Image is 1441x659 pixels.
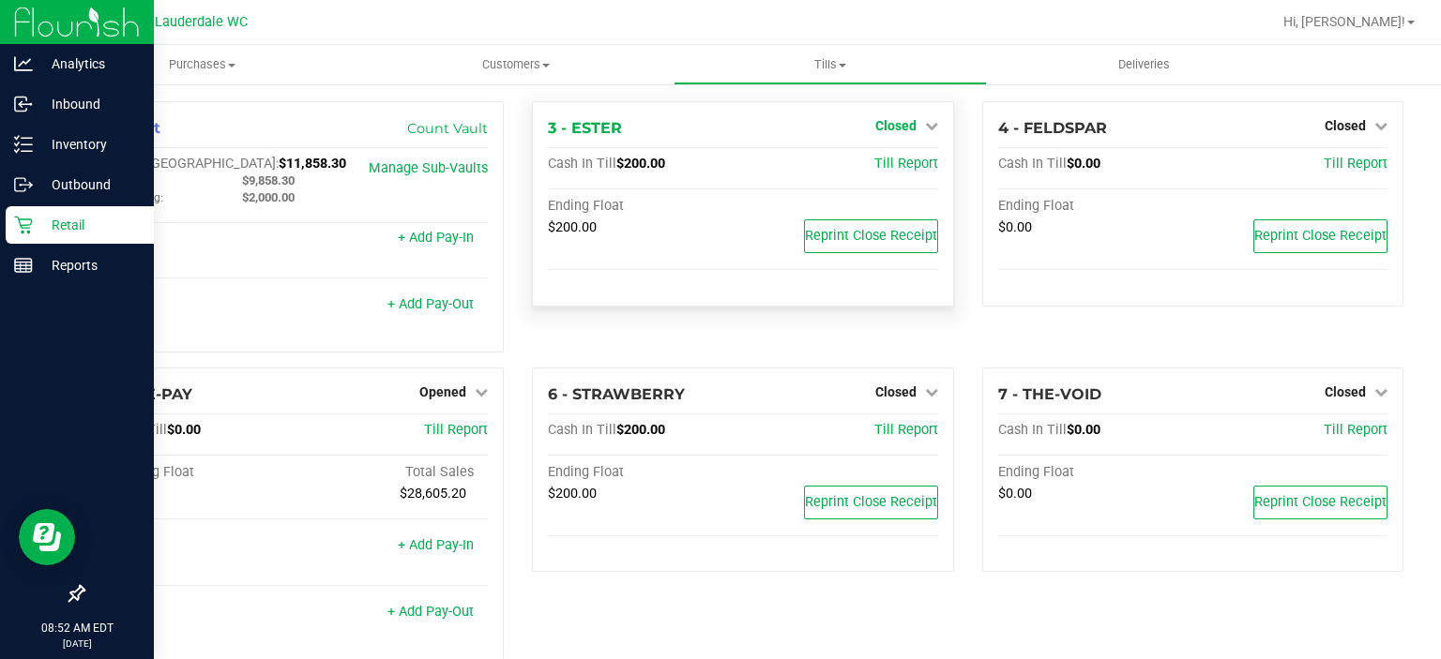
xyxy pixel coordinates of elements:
[99,606,294,622] div: Pay-Outs
[875,384,917,399] span: Closed
[998,422,1067,438] span: Cash In Till
[387,296,474,312] a: + Add Pay-Out
[675,56,987,73] span: Tills
[360,56,673,73] span: Customers
[548,385,685,403] span: 6 - STRAWBERRY
[294,464,489,481] div: Total Sales
[135,14,248,30] span: Ft. Lauderdale WC
[14,135,33,154] inline-svg: Inventory
[14,95,33,113] inline-svg: Inbound
[548,198,743,215] div: Ending Float
[33,133,145,156] p: Inventory
[387,604,474,620] a: + Add Pay-Out
[548,464,743,481] div: Ending Float
[805,228,937,244] span: Reprint Close Receipt
[548,219,597,235] span: $200.00
[99,298,294,315] div: Pay-Outs
[33,254,145,277] p: Reports
[616,422,665,438] span: $200.00
[45,56,359,73] span: Purchases
[998,464,1193,481] div: Ending Float
[242,173,295,187] span: $9,858.30
[1325,384,1366,399] span: Closed
[33,52,145,75] p: Analytics
[8,637,145,651] p: [DATE]
[998,486,1032,502] span: $0.00
[1253,219,1388,253] button: Reprint Close Receipt
[804,486,938,519] button: Reprint Close Receipt
[167,422,201,438] span: $0.00
[1254,494,1387,510] span: Reprint Close Receipt
[19,509,75,565] iframe: Resource center
[874,422,938,438] a: Till Report
[548,119,622,137] span: 3 - ESTER
[369,160,488,176] a: Manage Sub-Vaults
[14,256,33,275] inline-svg: Reports
[998,156,1067,172] span: Cash In Till
[998,219,1032,235] span: $0.00
[359,45,674,84] a: Customers
[8,620,145,637] p: 08:52 AM EDT
[33,214,145,236] p: Retail
[400,486,466,502] span: $28,605.20
[804,219,938,253] button: Reprint Close Receipt
[998,198,1193,215] div: Ending Float
[99,464,294,481] div: Beginning Float
[99,232,294,248] div: Pay-Ins
[99,539,294,556] div: Pay-Ins
[45,45,359,84] a: Purchases
[14,175,33,194] inline-svg: Outbound
[1324,422,1388,438] a: Till Report
[987,45,1301,84] a: Deliveries
[407,120,488,137] a: Count Vault
[1324,156,1388,172] a: Till Report
[875,118,917,133] span: Closed
[548,486,597,502] span: $200.00
[398,537,474,553] a: + Add Pay-In
[279,156,346,172] span: $11,858.30
[998,119,1107,137] span: 4 - FELDSPAR
[1093,56,1195,73] span: Deliveries
[1067,422,1100,438] span: $0.00
[1254,228,1387,244] span: Reprint Close Receipt
[424,422,488,438] a: Till Report
[419,384,466,399] span: Opened
[14,54,33,73] inline-svg: Analytics
[1325,118,1366,133] span: Closed
[33,173,145,196] p: Outbound
[1067,156,1100,172] span: $0.00
[805,494,937,510] span: Reprint Close Receipt
[1253,486,1388,519] button: Reprint Close Receipt
[548,156,616,172] span: Cash In Till
[874,156,938,172] a: Till Report
[998,385,1101,403] span: 7 - THE-VOID
[398,230,474,246] a: + Add Pay-In
[14,216,33,234] inline-svg: Retail
[242,190,295,204] span: $2,000.00
[1283,14,1405,29] span: Hi, [PERSON_NAME]!
[674,45,988,84] a: Tills
[548,422,616,438] span: Cash In Till
[33,93,145,115] p: Inbound
[99,156,279,172] span: Cash In [GEOGRAPHIC_DATA]:
[616,156,665,172] span: $200.00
